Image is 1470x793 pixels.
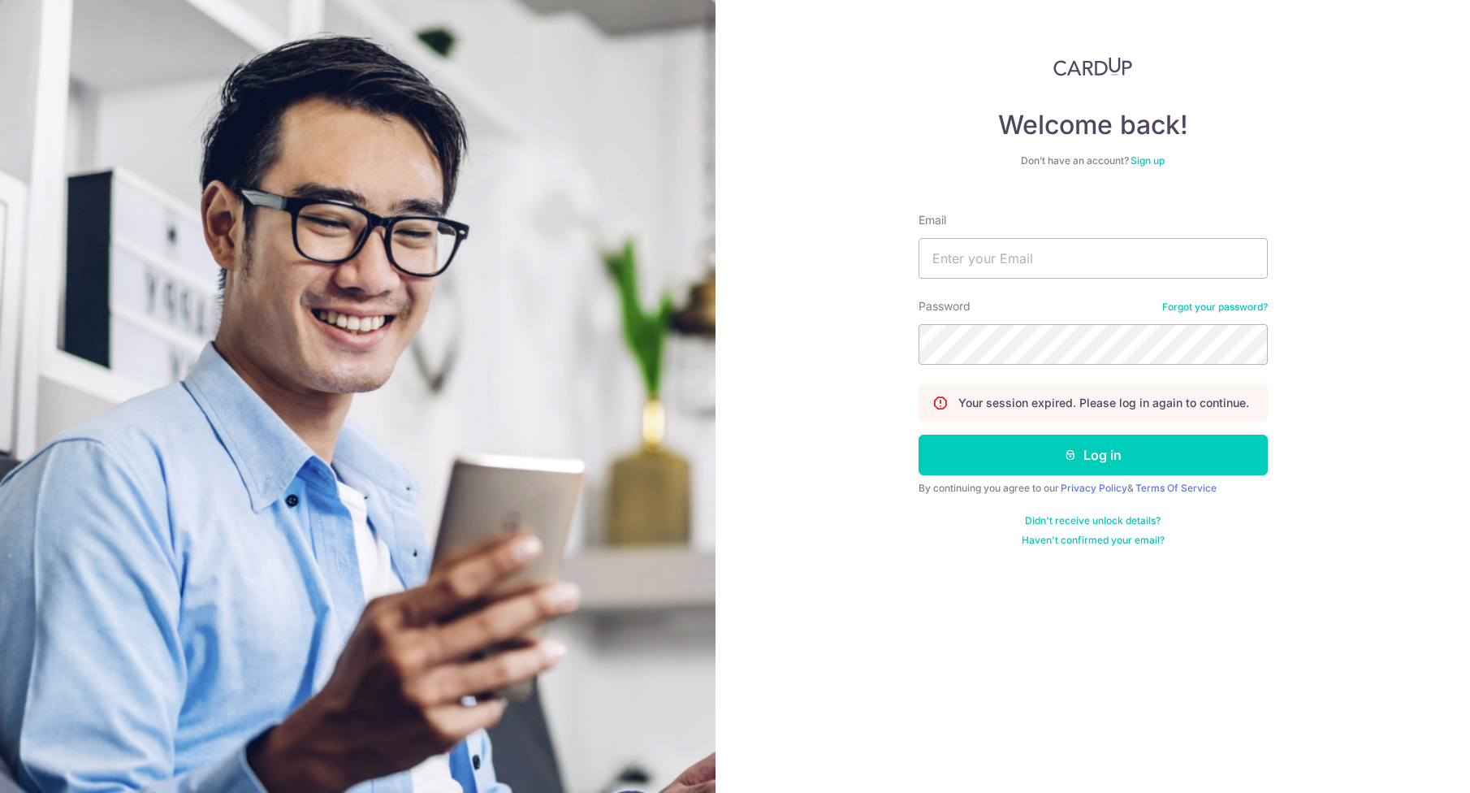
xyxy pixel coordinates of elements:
[919,435,1268,475] button: Log in
[919,212,946,228] label: Email
[958,395,1249,411] p: Your session expired. Please log in again to continue.
[1162,301,1268,314] a: Forgot your password?
[1025,514,1161,527] a: Didn't receive unlock details?
[1053,57,1133,76] img: CardUp Logo
[919,109,1268,141] h4: Welcome back!
[1131,154,1165,167] a: Sign up
[919,154,1268,167] div: Don’t have an account?
[919,238,1268,279] input: Enter your Email
[919,298,971,314] label: Password
[1135,482,1217,494] a: Terms Of Service
[1061,482,1127,494] a: Privacy Policy
[1022,534,1165,547] a: Haven't confirmed your email?
[919,482,1268,495] div: By continuing you agree to our &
